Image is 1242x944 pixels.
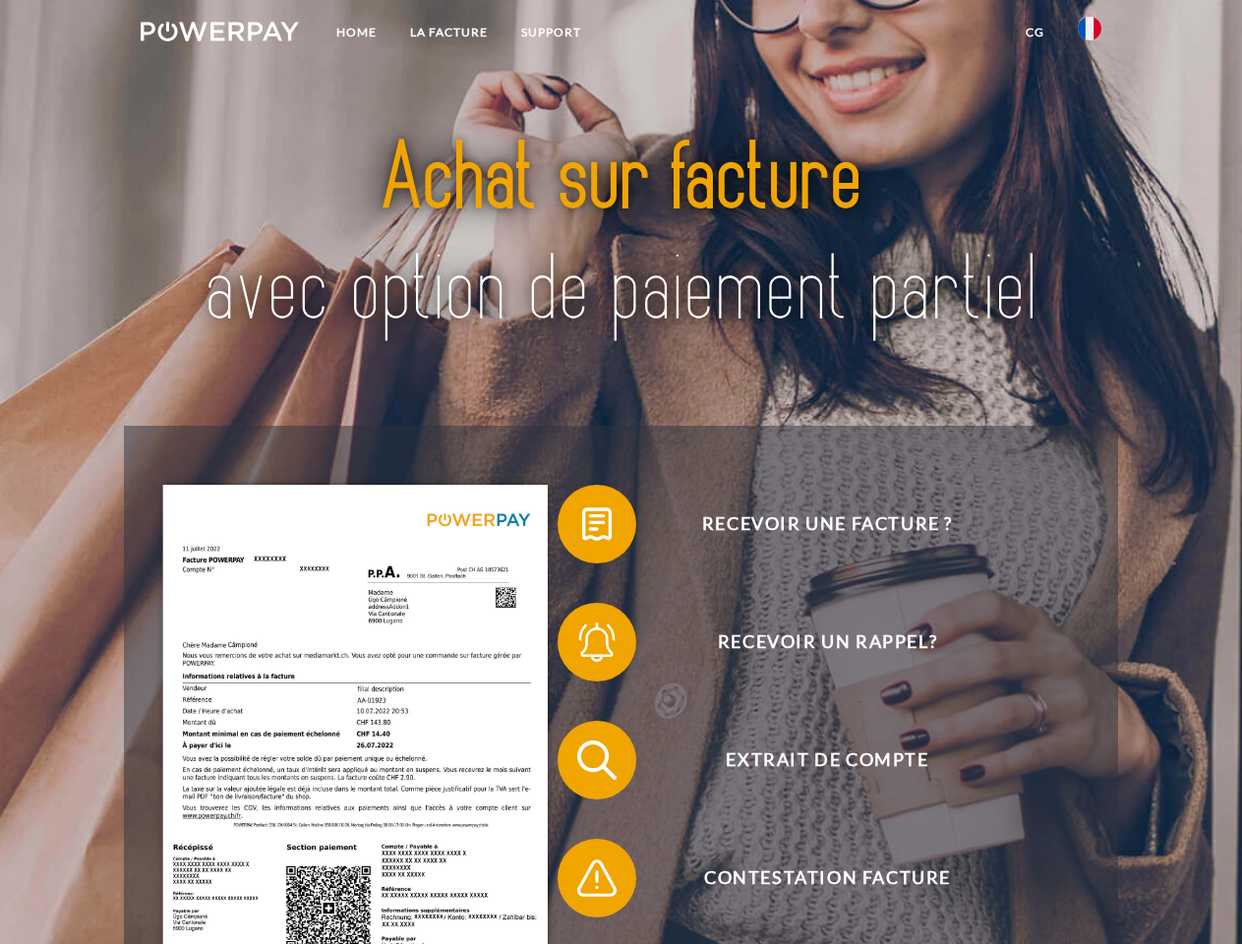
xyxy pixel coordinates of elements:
[320,15,393,50] a: Home
[586,721,1068,799] span: Extrait de compte
[558,485,1069,563] button: Recevoir une facture ?
[1078,17,1101,40] img: fr
[1009,15,1061,50] a: CG
[586,485,1068,563] span: Recevoir une facture ?
[572,500,621,549] img: qb_bill.svg
[558,721,1069,799] button: Extrait de compte
[504,15,598,50] a: Support
[558,603,1069,681] button: Recevoir un rappel?
[558,839,1069,917] button: Contestation Facture
[188,94,1054,377] img: title-powerpay_fr.svg
[572,736,621,785] img: qb_search.svg
[572,854,621,903] img: qb_warning.svg
[586,839,1068,917] span: Contestation Facture
[393,15,504,50] a: LA FACTURE
[572,618,621,667] img: qb_bell.svg
[141,22,299,41] img: logo-powerpay-white.svg
[586,603,1068,681] span: Recevoir un rappel?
